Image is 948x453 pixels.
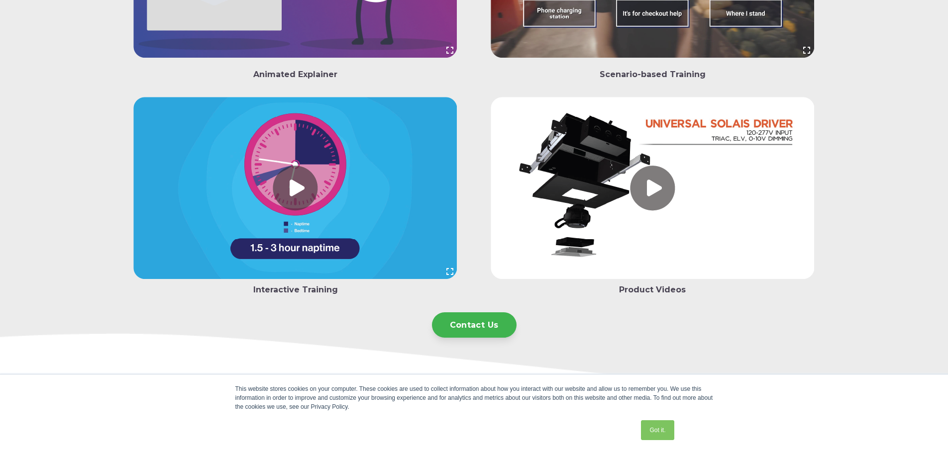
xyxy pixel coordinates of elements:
div: This website stores cookies on your computer. These cookies are used to collect information about... [235,384,713,411]
a: Contact Us [432,312,517,338]
p: Scenario-based Training [483,68,822,81]
a: Got it. [641,420,674,440]
p: Product Videos [483,283,822,296]
p: Animated Explainer [126,68,465,81]
p: Interactive Training [126,283,465,296]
